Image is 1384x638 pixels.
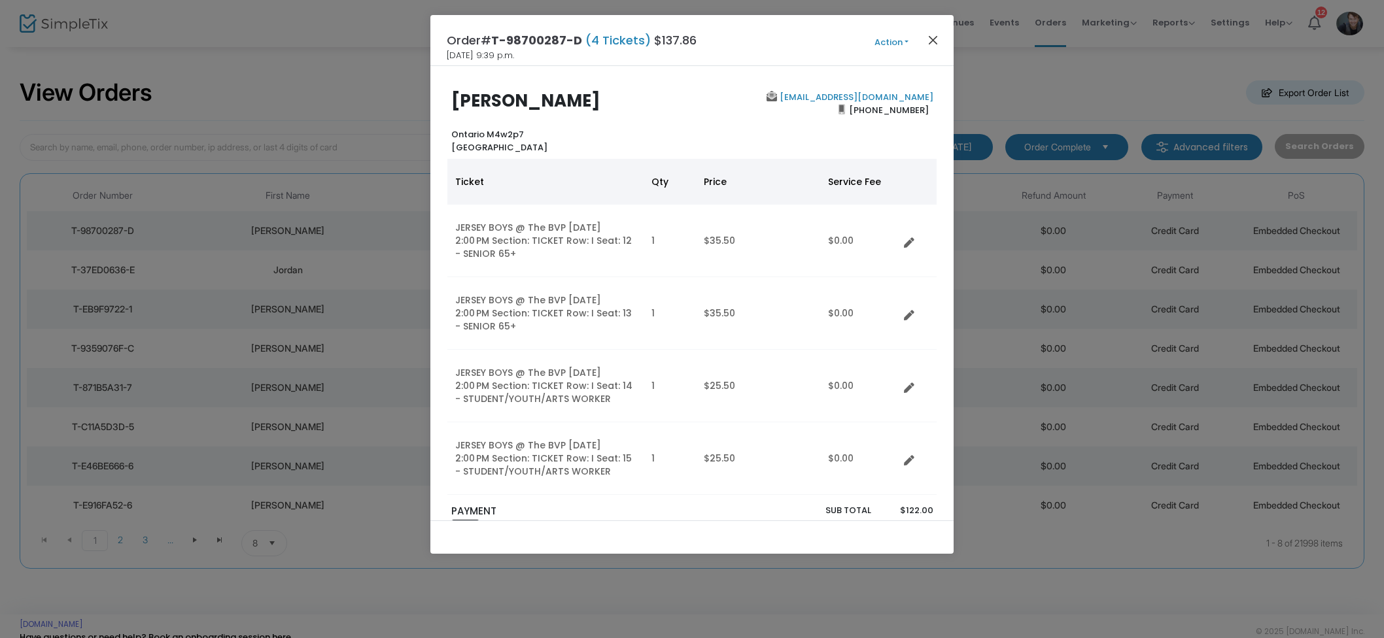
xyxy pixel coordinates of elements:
[696,205,820,277] td: $35.50
[820,350,899,422] td: $0.00
[451,504,686,519] p: PAYMENT
[884,504,933,517] p: $122.00
[447,205,644,277] td: JERSEY BOYS @ The BVP [DATE] 2:00 PM Section: TICKET Row: I Seat: 12 - SENIOR 65+
[820,422,899,495] td: $0.00
[451,128,547,154] b: Ontario M4w2p7 [GEOGRAPHIC_DATA]
[852,35,931,50] button: Action
[644,422,696,495] td: 1
[696,350,820,422] td: $25.50
[644,277,696,350] td: 1
[845,99,933,120] span: [PHONE_NUMBER]
[447,31,697,49] h4: Order# $137.86
[644,350,696,422] td: 1
[820,159,899,205] th: Service Fee
[582,32,654,48] span: (4 Tickets)
[447,422,644,495] td: JERSEY BOYS @ The BVP [DATE] 2:00 PM Section: TICKET Row: I Seat: 15 - STUDENT/YOUTH/ARTS WORKER
[925,31,942,48] button: Close
[447,350,644,422] td: JERSEY BOYS @ The BVP [DATE] 2:00 PM Section: TICKET Row: I Seat: 14 - STUDENT/YOUTH/ARTS WORKER
[451,89,600,112] b: [PERSON_NAME]
[447,49,514,62] span: [DATE] 9:39 p.m.
[644,205,696,277] td: 1
[447,159,937,495] div: Data table
[820,205,899,277] td: $0.00
[491,32,582,48] span: T-98700287-D
[644,159,696,205] th: Qty
[696,159,820,205] th: Price
[760,504,871,517] p: Sub total
[696,422,820,495] td: $25.50
[777,91,933,103] a: [EMAIL_ADDRESS][DOMAIN_NAME]
[696,277,820,350] td: $35.50
[447,159,644,205] th: Ticket
[820,277,899,350] td: $0.00
[447,277,644,350] td: JERSEY BOYS @ The BVP [DATE] 2:00 PM Section: TICKET Row: I Seat: 13 - SENIOR 65+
